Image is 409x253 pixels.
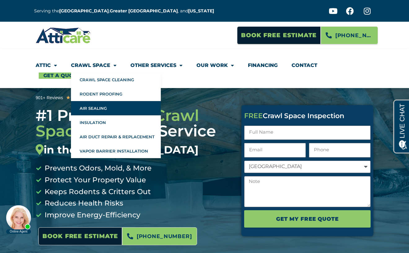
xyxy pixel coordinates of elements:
span: Book Free Estimate [241,29,317,41]
a: [PHONE_NUMBER] [321,26,378,44]
h3: #1 Professional Service [36,108,232,156]
a: Book Free Estimate [237,26,321,44]
span: Prevents Odors, Mold, & More [43,162,152,174]
div: 5/5 [66,94,88,102]
i: ★ [70,94,75,102]
span: Improve Energy-Efficiency [43,209,140,221]
span: [PHONE_NUMBER] [137,231,192,242]
a: Our Work [196,58,234,73]
a: Air Duct Repair & Replacement [71,130,161,144]
a: [PHONE_NUMBER] [122,227,197,245]
a: Crawl Space Cleaning [71,73,161,87]
a: Contact [292,58,317,73]
a: Air Sealing [71,101,161,115]
a: Other Services [130,58,183,73]
span: Book Free Estimate [42,230,118,242]
a: Attic [36,58,57,73]
button: Get My FREE Quote [244,210,371,228]
div: in the [GEOGRAPHIC_DATA] [36,144,232,156]
span: Keeps Rodents & Critters Out [43,186,151,198]
a: Vapor Barrier Installation [71,144,161,158]
span: Crawl Space Cleaning [36,106,199,140]
a: Get A Quote [39,73,85,79]
a: Crawl Space [71,58,117,73]
input: Full Name [244,126,371,140]
a: [US_STATE] [188,8,214,14]
a: Greater [GEOGRAPHIC_DATA] [110,8,178,14]
a: Insulation [71,115,161,130]
a: Financing [248,58,278,73]
span: Opens a chat window [15,5,50,13]
span: FREE [244,112,263,120]
input: Email [244,143,306,158]
a: Book Free Estimate [38,227,122,245]
ul: Crawl Space [71,73,161,158]
p: Serving the , , and [34,7,219,15]
nav: Menu [36,58,373,79]
div: Crawl Space Inspection [244,113,371,119]
div: 901+ Reviews [36,94,63,101]
span: Protect Your Property Value [43,174,146,186]
i: ★ [66,94,70,102]
iframe: Chat Invitation [3,203,34,234]
a: [GEOGRAPHIC_DATA] [59,8,109,14]
a: Rodent Proofing [71,87,161,101]
span: Get My FREE Quote [276,214,338,224]
span: Reduces Health Risks [43,198,123,209]
span: [PHONE_NUMBER] [335,30,373,41]
input: Only numbers and phone characters (#, -, *, etc) are accepted. [309,143,371,158]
